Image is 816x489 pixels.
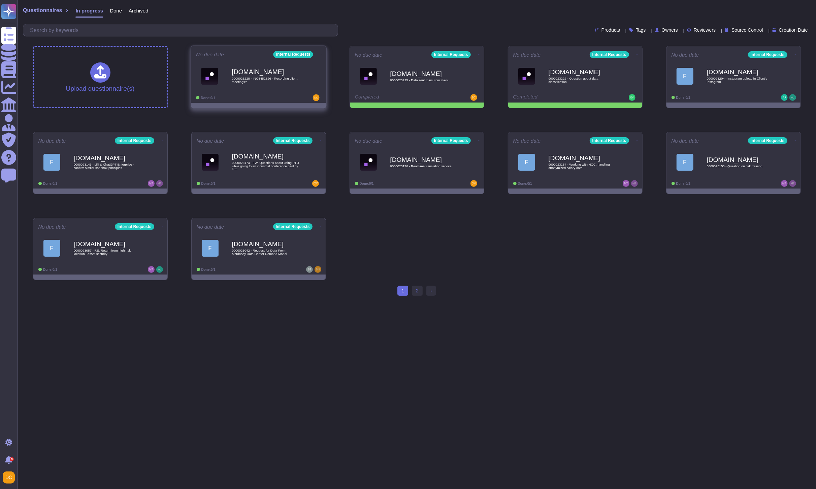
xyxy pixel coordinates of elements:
div: Internal Requests [748,137,787,144]
span: Tags [636,28,646,32]
span: Source Control [731,28,763,32]
a: 2 [412,286,423,296]
span: No due date [38,224,66,229]
span: 0000023174 - FW: Questions about using PTO while going to an industrial conference paid by firm [232,161,299,171]
span: No due date [672,52,699,57]
span: Done: 0/1 [201,268,216,271]
b: [DOMAIN_NAME] [549,155,616,161]
div: Internal Requests [273,137,313,144]
b: [DOMAIN_NAME] [74,241,141,247]
span: No due date [197,138,224,143]
div: Internal Requests [273,223,313,230]
div: F [43,154,60,171]
div: F [202,240,219,257]
span: No due date [513,138,541,143]
b: [DOMAIN_NAME] [232,241,299,247]
span: 0000023228 - INC8451826 - Recording client meetings? [232,77,300,83]
div: Internal Requests [431,137,471,144]
span: Done: 0/1 [201,96,215,99]
span: No due date [355,52,383,57]
div: Internal Requests [115,137,154,144]
img: user [156,266,163,273]
img: user [789,180,796,187]
span: No due date [197,224,224,229]
span: No due date [38,138,66,143]
span: 0000023153 - Question on risk training [707,165,774,168]
div: F [43,240,60,257]
span: Questionnaires [23,8,62,13]
img: user [631,180,638,187]
div: Completed [513,94,596,101]
b: [DOMAIN_NAME] [232,69,300,75]
img: user [156,180,163,187]
span: Products [601,28,620,32]
div: 9+ [10,457,14,461]
span: 0000023042 - Request for Data From McKinsey Data Center Demand Model [232,249,299,255]
span: No due date [513,52,541,57]
img: user [3,471,15,484]
img: user [781,180,788,187]
b: [DOMAIN_NAME] [707,69,774,75]
b: [DOMAIN_NAME] [74,155,141,161]
img: user [470,180,477,187]
input: Search by keywords [27,24,338,36]
span: 0000023204 - Instagram upload in Client's Instagram [707,77,774,83]
b: [DOMAIN_NAME] [707,156,774,163]
img: Logo [360,154,377,171]
span: In progress [75,8,103,13]
img: user [315,266,321,273]
img: user [306,266,313,273]
span: Done: 0/1 [518,182,532,185]
img: Logo [518,68,535,85]
span: Done: 0/1 [43,268,57,271]
span: Archived [129,8,148,13]
img: user [789,94,796,101]
div: Internal Requests [273,51,313,58]
span: No due date [355,138,383,143]
img: user [313,94,319,101]
b: [DOMAIN_NAME] [390,156,458,163]
span: 0000023225 - Data sent to us from client [390,79,458,82]
span: 0000023057 - RE: Return from high risk location - asset security [74,249,141,255]
div: Upload questionnaire(s) [66,62,135,92]
div: Internal Requests [590,51,629,58]
div: Internal Requests [748,51,787,58]
div: Completed [355,94,437,101]
button: user [1,470,20,485]
span: Done: 0/1 [360,182,374,185]
img: Logo [202,154,219,171]
div: Internal Requests [590,137,629,144]
span: Done: 0/1 [676,96,690,99]
img: user [781,94,788,101]
span: Done: 0/1 [43,182,57,185]
b: [DOMAIN_NAME] [390,70,458,77]
div: F [677,68,693,85]
span: Done [110,8,122,13]
img: user [623,180,629,187]
b: [DOMAIN_NAME] [232,153,299,160]
div: Internal Requests [431,51,471,58]
span: Done: 0/1 [676,182,690,185]
img: user [629,94,635,101]
img: user [148,266,155,273]
span: 0000023170 - Real time translation service [390,165,458,168]
div: F [677,154,693,171]
span: Creation Date [779,28,808,32]
span: 0000023146 - Lilli & ChatGPT Enterprise - confirm similar sandbox principles [74,163,141,169]
img: user [470,94,477,101]
span: No due date [196,52,224,57]
span: No due date [672,138,699,143]
span: 0000023222 - Question about data classification [549,77,616,83]
span: Done: 0/1 [201,182,216,185]
span: › [430,288,432,293]
span: Owners [662,28,678,32]
span: Reviewers [694,28,716,32]
b: [DOMAIN_NAME] [549,69,616,75]
span: 0000023154 - Working with NOC, handling anonymized salary data [549,163,616,169]
span: 1 [397,286,408,296]
img: Logo [201,67,218,85]
div: Internal Requests [115,223,154,230]
img: user [312,180,319,187]
img: Logo [360,68,377,85]
img: user [148,180,155,187]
